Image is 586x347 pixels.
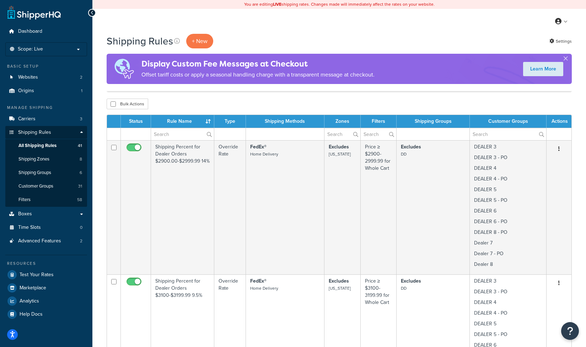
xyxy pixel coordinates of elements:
td: DEALER 3 [470,140,547,274]
a: Customer Groups 31 [5,180,87,193]
span: 2 [80,74,82,80]
span: All Shipping Rules [18,143,57,149]
span: 8 [80,156,82,162]
strong: Excludes [401,277,421,285]
a: Shipping Zones 8 [5,153,87,166]
span: Origins [18,88,34,94]
img: duties-banner-06bc72dcb5fe05cb3f9472aba00be2ae8eb53ab6f0d8bb03d382ba314ac3c341.png [107,54,141,84]
td: Price ≥ $2900-2999.99 for Whole Cart [361,140,397,274]
input: Search [470,128,546,140]
a: ShipperHQ Home [7,5,61,20]
span: 0 [80,225,82,231]
span: Carriers [18,116,36,122]
span: 41 [78,143,82,149]
span: Analytics [20,298,39,304]
input: Search [361,128,396,140]
div: Basic Setup [5,63,87,69]
p: Offset tariff costs or apply a seasonal handling charge with a transparent message at checkout. [141,70,375,80]
small: DD [401,285,407,291]
a: Filters 58 [5,193,87,206]
h4: Display Custom Fee Messages at Checkout [141,58,375,70]
td: Override Rate [214,140,246,274]
th: Customer Groups [470,115,547,128]
p: DEALER 5 [474,320,542,327]
span: Websites [18,74,38,80]
li: All Shipping Rules [5,139,87,152]
p: + New [186,34,213,48]
li: Carriers [5,112,87,126]
span: 3 [80,116,82,122]
span: 31 [78,183,82,189]
a: Origins 1 [5,84,87,98]
strong: Excludes [329,277,349,285]
a: Time Slots 0 [5,221,87,234]
a: Dashboard [5,25,87,38]
span: Scope: Live [18,46,43,52]
span: Dashboard [18,28,42,35]
strong: FedEx® [250,143,267,151]
p: DEALER 6 [474,207,542,215]
th: Filters [361,115,397,128]
th: Shipping Groups [397,115,470,128]
span: Test Your Rates [20,272,54,278]
a: Settings [549,36,572,46]
small: [US_STATE] [329,151,351,157]
th: Status [121,115,151,128]
li: Filters [5,193,87,206]
p: DEALER 4 - PO [474,310,542,317]
a: Advanced Features 2 [5,235,87,248]
li: Origins [5,84,87,98]
th: Shipping Methods [246,115,324,128]
p: DEALER 6 - PO [474,218,542,225]
a: Help Docs [5,308,87,321]
span: Customer Groups [18,183,53,189]
span: Shipping Groups [18,170,51,176]
li: Time Slots [5,221,87,234]
span: Time Slots [18,225,41,231]
span: Filters [18,197,31,203]
li: Customer Groups [5,180,87,193]
small: [US_STATE] [329,285,351,291]
span: Shipping Zones [18,156,49,162]
span: Help Docs [20,311,43,317]
a: Shipping Rules [5,126,87,139]
a: Test Your Rates [5,268,87,281]
span: 6 [80,170,82,176]
strong: Excludes [401,143,421,151]
th: Type [214,115,246,128]
a: Boxes [5,207,87,221]
li: Advanced Features [5,235,87,248]
th: Zones [324,115,361,128]
p: Dealer 8 [474,261,542,268]
p: Dealer 7 [474,240,542,247]
div: Manage Shipping [5,105,87,111]
th: Actions [547,115,571,128]
small: DD [401,151,407,157]
strong: FedEx® [250,277,267,285]
strong: Excludes [329,143,349,151]
p: DEALER 4 [474,299,542,306]
li: Shipping Zones [5,153,87,166]
span: 58 [77,197,82,203]
span: Advanced Features [18,238,61,244]
small: Home Delivery [250,151,278,157]
div: Resources [5,261,87,267]
p: DEALER 5 [474,186,542,193]
input: Search [324,128,360,140]
span: 1 [81,88,82,94]
a: Marketplace [5,282,87,294]
span: Shipping Rules [18,130,51,136]
button: Open Resource Center [561,322,579,340]
p: DEALER 5 - PO [474,197,542,204]
td: Shipping Percent for Dealer Orders $2900.00-$2999.99 14% [151,140,214,274]
p: DEALER 3 - PO [474,288,542,295]
a: Shipping Groups 6 [5,166,87,179]
a: Analytics [5,295,87,307]
input: Search [151,128,214,140]
a: Carriers 3 [5,112,87,126]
